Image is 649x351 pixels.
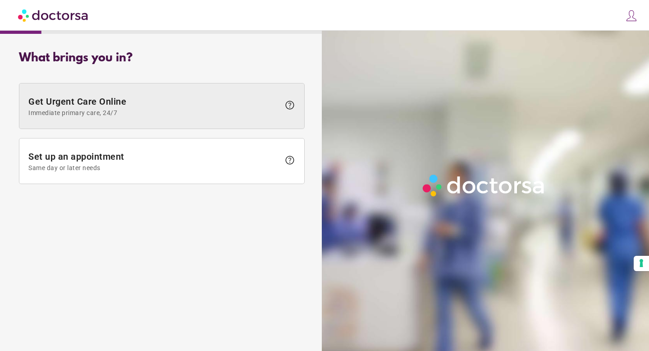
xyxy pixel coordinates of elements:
span: Same day or later needs [28,164,280,171]
span: Immediate primary care, 24/7 [28,109,280,116]
button: Your consent preferences for tracking technologies [634,256,649,271]
img: Logo-Doctorsa-trans-White-partial-flat.png [419,171,549,200]
span: Get Urgent Care Online [28,96,280,116]
img: icons8-customer-100.png [625,9,638,22]
img: Doctorsa.com [18,5,89,25]
div: What brings you in? [19,51,305,65]
span: help [284,100,295,111]
span: Set up an appointment [28,151,280,171]
span: help [284,155,295,166]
